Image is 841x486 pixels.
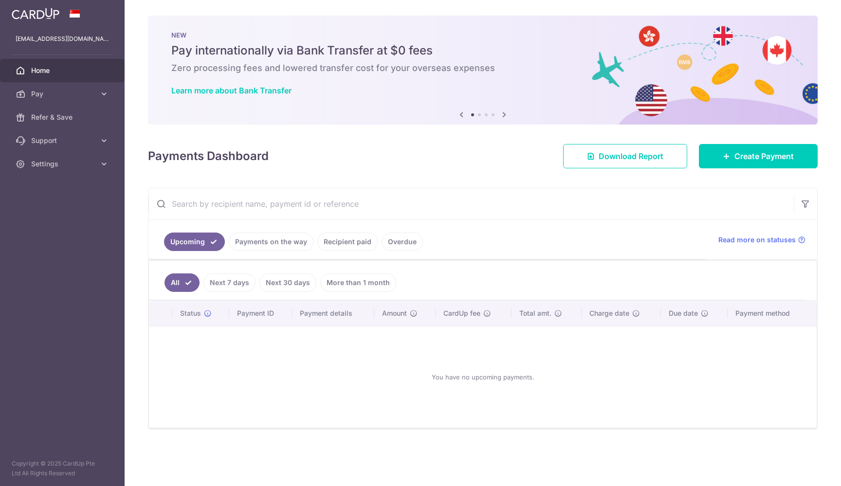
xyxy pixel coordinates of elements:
a: Payments on the way [229,233,313,251]
a: Recipient paid [317,233,378,251]
a: Create Payment [699,144,818,168]
span: Create Payment [734,150,794,162]
span: Amount [382,308,407,318]
span: Download Report [599,150,663,162]
span: Total amt. [519,308,551,318]
th: Payment ID [229,301,293,326]
span: Charge date [589,308,629,318]
span: Support [31,136,95,145]
span: Pay [31,89,95,99]
span: Home [31,66,95,75]
img: Bank transfer banner [148,16,818,125]
a: Upcoming [164,233,225,251]
h6: Zero processing fees and lowered transfer cost for your overseas expenses [171,62,794,74]
span: Status [180,308,201,318]
a: Next 30 days [259,273,316,292]
h5: Pay internationally via Bank Transfer at $0 fees [171,43,794,58]
a: More than 1 month [320,273,396,292]
span: Read more on statuses [718,235,796,245]
a: Next 7 days [203,273,256,292]
h4: Payments Dashboard [148,147,269,165]
a: Read more on statuses [718,235,805,245]
a: Download Report [563,144,687,168]
a: Learn more about Bank Transfer [171,86,292,95]
span: Settings [31,159,95,169]
th: Payment details [292,301,374,326]
p: NEW [171,31,794,39]
span: Due date [669,308,698,318]
a: All [165,273,200,292]
img: CardUp [12,8,59,19]
p: [EMAIL_ADDRESS][DOMAIN_NAME] [16,34,109,44]
span: Refer & Save [31,112,95,122]
span: CardUp fee [443,308,480,318]
a: Overdue [382,233,423,251]
input: Search by recipient name, payment id or reference [148,188,794,219]
div: You have no upcoming payments. [161,334,805,420]
th: Payment method [728,301,817,326]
